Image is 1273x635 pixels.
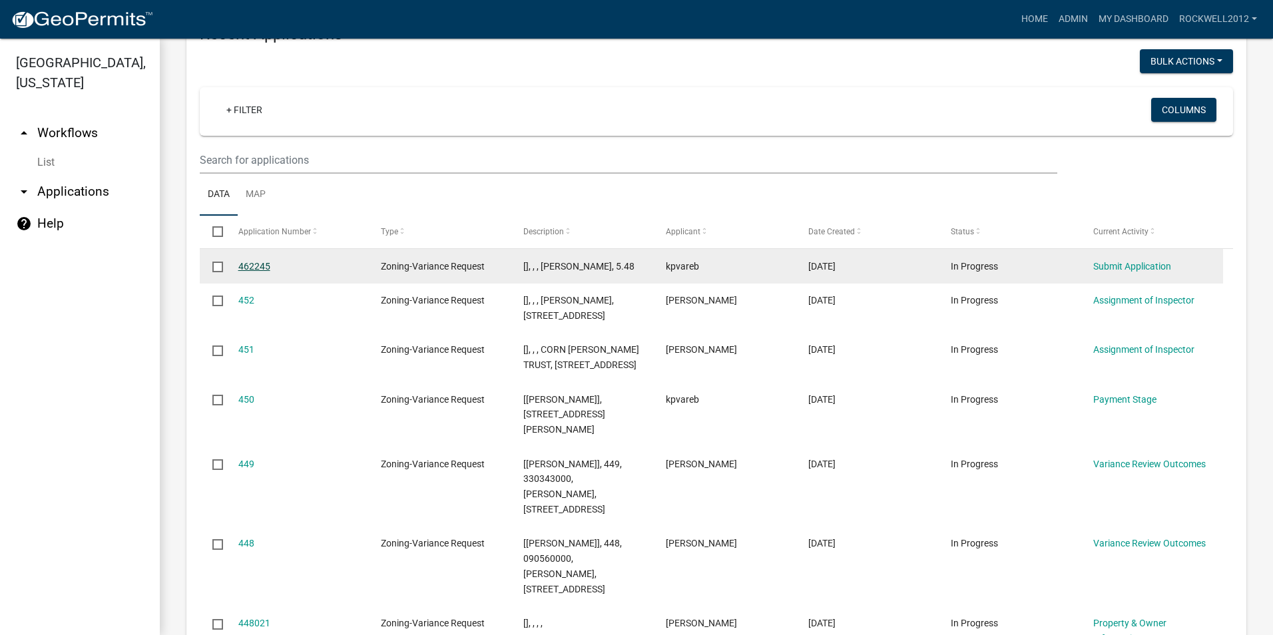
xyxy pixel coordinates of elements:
[238,394,254,405] a: 450
[1093,7,1174,32] a: My Dashboard
[666,227,700,236] span: Applicant
[1093,459,1206,469] a: Variance Review Outcomes
[200,216,225,248] datatable-header-cell: Select
[1093,295,1194,306] a: Assignment of Inspector
[808,227,855,236] span: Date Created
[238,618,270,628] a: 448021
[238,344,254,355] a: 451
[951,394,998,405] span: In Progress
[1151,98,1216,122] button: Columns
[951,295,998,306] span: In Progress
[1016,7,1053,32] a: Home
[238,538,254,548] a: 448
[666,261,699,272] span: kpvareb
[381,295,485,306] span: Zoning-Variance Request
[238,295,254,306] a: 452
[1081,216,1223,248] datatable-header-cell: Current Activity
[16,216,32,232] i: help
[238,174,274,216] a: Map
[666,394,699,405] span: kpvareb
[238,261,270,272] a: 462245
[238,459,254,469] a: 449
[1053,7,1093,32] a: Admin
[381,459,485,469] span: Zoning-Variance Request
[381,618,485,628] span: Zoning-Variance Request
[1093,538,1206,548] a: Variance Review Outcomes
[808,538,836,548] span: 07/14/2025
[511,216,653,248] datatable-header-cell: Description
[653,216,796,248] datatable-header-cell: Applicant
[808,459,836,469] span: 07/17/2025
[368,216,510,248] datatable-header-cell: Type
[1093,227,1148,236] span: Current Activity
[523,394,605,435] span: [Susan Rockwell], 450, 170294000, TROY GOERING, 21035 CO HWY 22
[16,184,32,200] i: arrow_drop_down
[666,538,737,548] span: Tammy Sayler
[951,261,998,272] span: In Progress
[523,618,543,628] span: [], , , ,
[381,227,398,236] span: Type
[666,295,737,306] span: Al Clark
[666,618,737,628] span: Rob Ullyott
[238,227,311,236] span: Application Number
[523,295,614,321] span: [], , , JOSEPH SCHROEDER, 14406 shoreline ln
[796,216,938,248] datatable-header-cell: Date Created
[1093,261,1171,272] a: Submit Application
[523,261,635,272] span: [], , , RANDY BARTA, 5.48
[808,618,836,628] span: 07/10/2025
[951,227,974,236] span: Status
[951,344,998,355] span: In Progress
[951,538,998,548] span: In Progress
[523,227,564,236] span: Description
[200,174,238,216] a: Data
[523,538,622,594] span: [Susan Rockwell], 448, 090560000, LANCE SAYLER, 37478 TULABY LAKE DR
[200,146,1057,174] input: Search for applications
[1093,344,1194,355] a: Assignment of Inspector
[381,261,485,272] span: Zoning-Variance Request
[1093,394,1156,405] a: Payment Stage
[808,394,836,405] span: 07/29/2025
[16,125,32,141] i: arrow_drop_up
[951,459,998,469] span: In Progress
[216,98,273,122] a: + Filter
[523,459,622,515] span: [Susan Rockwell], 449, 330343000, JAMES MADRINAN, 43463 218TH ST
[666,459,737,469] span: James Madrinan
[666,344,737,355] span: Jay Corn
[951,618,998,628] span: In Progress
[523,344,639,370] span: [], , , CORN DAILEY TRUST, 24236 CO HWY 22
[808,295,836,306] span: 08/11/2025
[381,394,485,405] span: Zoning-Variance Request
[381,344,485,355] span: Zoning-Variance Request
[1140,49,1233,73] button: Bulk Actions
[381,538,485,548] span: Zoning-Variance Request
[808,261,836,272] span: 08/11/2025
[225,216,368,248] datatable-header-cell: Application Number
[808,344,836,355] span: 07/30/2025
[938,216,1081,248] datatable-header-cell: Status
[1174,7,1262,32] a: Rockwell2012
